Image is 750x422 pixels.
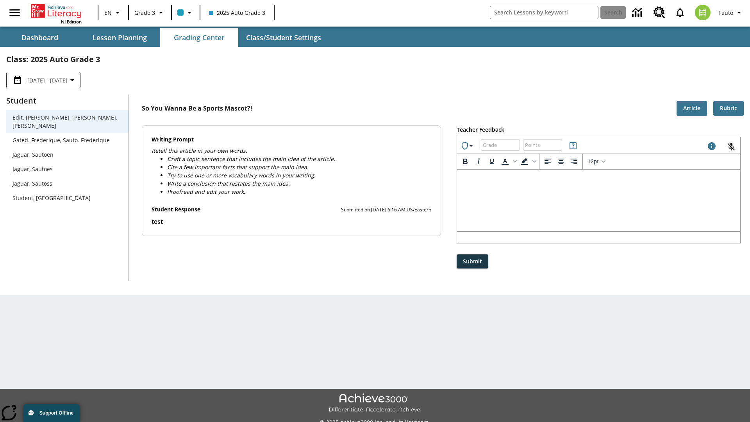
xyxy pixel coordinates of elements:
[209,9,265,17] span: 2025 Auto Grade 3
[587,158,599,165] span: 12pt
[12,179,52,188] div: Jaguar, Sautoss
[715,5,747,20] button: Profile/Settings
[167,179,432,188] li: Write a conclusion that restates the main idea.
[707,141,716,152] div: Maximum 1000 characters Press Escape to exit toolbar and use left and right arrow keys to access ...
[167,163,432,171] li: Cite a few important facts that support the main idea.
[722,138,741,156] button: Click to activate and allow voice recognition
[481,135,520,156] input: Grade: Letters, numbers, %, + and - are allowed.
[39,410,73,416] span: Support Offline
[240,28,327,47] button: Class/Student Settings
[523,135,562,156] input: Points: Must be equal to or less than 25.
[152,217,432,226] p: test
[23,404,80,422] button: Support Offline
[718,9,733,17] span: Tauto
[695,5,711,20] img: avatar image
[6,53,744,66] h2: Class : 2025 Auto Grade 3
[459,155,472,168] button: Bold
[101,5,126,20] button: Language: EN, Select a language
[31,3,82,19] a: Home
[481,139,520,151] div: Grade: Letters, numbers, %, + and - are allowed.
[246,33,321,42] span: Class/Student Settings
[174,5,197,20] button: Class color is light blue. Change class color
[152,147,432,155] p: Retell this article in your own words.
[68,75,77,85] svg: Collapse Date Range Filter
[12,194,91,202] div: Student, [GEOGRAPHIC_DATA]
[457,170,740,231] iframe: Rich Text Area. Press ALT-0 for help.
[523,139,562,151] div: Points: Must be equal to or less than 25.
[12,136,110,144] div: Gated. Frederique, Sauto. Frederique
[627,2,649,23] a: Data Center
[104,9,112,17] span: EN
[568,155,581,168] button: Align right
[329,393,421,413] img: Achieve3000 Differentiate Accelerate Achieve
[457,125,741,134] p: Teacher Feedback
[12,165,53,173] div: Jaguar, Sautoes
[93,33,147,42] span: Lesson Planning
[152,217,432,226] p: Student Response
[6,110,129,133] div: Edit. [PERSON_NAME], [PERSON_NAME]. [PERSON_NAME]
[160,28,238,47] button: Grading Center
[677,101,707,116] button: Article, Will open in new tab
[1,28,79,47] button: Dashboard
[554,155,568,168] button: Align center
[485,155,498,168] button: Underline
[490,6,598,19] input: search field
[142,104,252,113] p: So You Wanna Be a Sports Mascot?!
[6,147,129,162] div: Jaguar, Sautoen
[457,138,479,154] button: Achievements
[690,2,715,23] button: Select a new avatar
[31,2,82,25] div: Home
[10,75,77,85] button: Select the date range menu item
[131,5,169,20] button: Grade: Grade 3, Select a grade
[6,176,129,191] div: Jaguar, Sautoss
[6,133,129,147] div: Gated. Frederique, Sauto. Frederique
[649,2,670,23] a: Resource Center, Will open in new tab
[167,171,432,179] li: Try to use one or more vocabulary words in your writing.
[27,76,68,84] span: [DATE] - [DATE]
[152,205,200,214] p: Student Response
[713,101,744,116] button: Rubric, Will open in new tab
[61,19,82,25] span: NJ Edition
[518,155,537,168] div: Background color
[457,254,488,269] button: Submit
[341,206,431,214] p: Submitted on [DATE] 6:16 AM US/Eastern
[80,28,159,47] button: Lesson Planning
[21,33,58,42] span: Dashboard
[541,155,554,168] button: Align left
[152,135,432,144] p: Writing Prompt
[6,191,129,205] div: Student, [GEOGRAPHIC_DATA]
[167,155,432,163] li: Draft a topic sentence that includes the main idea of the article.
[670,2,690,23] a: Notifications
[12,113,122,130] div: Edit. [PERSON_NAME], [PERSON_NAME]. [PERSON_NAME]
[584,155,608,168] button: Font sizes
[167,188,432,196] li: Proofread and edit your work.
[498,155,518,168] div: Text color
[6,95,129,107] p: Student
[565,138,581,154] button: Rules for Earning Points and Achievements, Will open in new tab
[174,33,225,42] span: Grading Center
[134,9,155,17] span: Grade 3
[12,150,54,159] div: Jaguar, Sautoen
[472,155,485,168] button: Italic
[6,162,129,176] div: Jaguar, Sautoes
[3,1,26,24] button: Open side menu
